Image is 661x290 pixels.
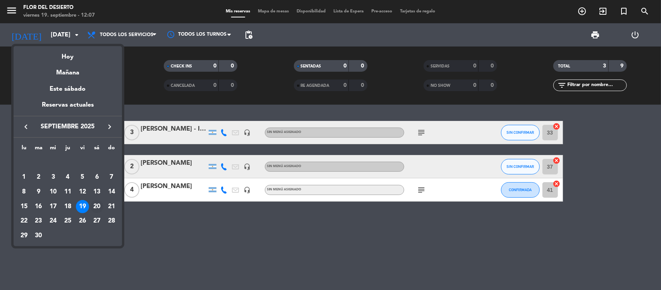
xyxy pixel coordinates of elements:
span: septiembre 2025 [33,122,103,132]
td: 16 de septiembre de 2025 [31,199,46,214]
div: Reservas actuales [14,100,122,116]
td: 4 de septiembre de 2025 [60,170,75,185]
td: 2 de septiembre de 2025 [31,170,46,185]
th: martes [31,143,46,155]
td: 24 de septiembre de 2025 [46,214,60,229]
div: 20 [90,200,103,213]
div: 7 [105,171,118,184]
div: 6 [90,171,103,184]
td: 9 de septiembre de 2025 [31,185,46,199]
td: 15 de septiembre de 2025 [17,199,31,214]
td: 25 de septiembre de 2025 [60,214,75,229]
button: keyboard_arrow_left [19,122,33,132]
div: 22 [17,214,31,228]
td: 27 de septiembre de 2025 [90,214,105,229]
div: 18 [61,200,74,213]
td: 6 de septiembre de 2025 [90,170,105,185]
td: 18 de septiembre de 2025 [60,199,75,214]
th: domingo [104,143,119,155]
div: 24 [46,214,60,228]
div: 13 [90,185,103,199]
div: Hoy [14,46,122,62]
td: 17 de septiembre de 2025 [46,199,60,214]
th: viernes [75,143,90,155]
td: 5 de septiembre de 2025 [75,170,90,185]
div: 27 [90,214,103,228]
td: 7 de septiembre de 2025 [104,170,119,185]
button: keyboard_arrow_right [103,122,117,132]
td: 22 de septiembre de 2025 [17,214,31,229]
div: 28 [105,214,118,228]
div: 11 [61,185,74,199]
i: keyboard_arrow_left [21,122,31,131]
td: 3 de septiembre de 2025 [46,170,60,185]
div: 14 [105,185,118,199]
div: 9 [32,185,45,199]
td: 19 de septiembre de 2025 [75,199,90,214]
div: 5 [76,171,89,184]
div: 21 [105,200,118,213]
th: lunes [17,143,31,155]
td: 8 de septiembre de 2025 [17,185,31,199]
th: sábado [90,143,105,155]
td: 23 de septiembre de 2025 [31,214,46,229]
div: Este sábado [14,78,122,100]
td: 30 de septiembre de 2025 [31,228,46,243]
div: 25 [61,214,74,228]
div: 23 [32,214,45,228]
td: 10 de septiembre de 2025 [46,185,60,199]
div: 10 [46,185,60,199]
div: 15 [17,200,31,213]
td: 26 de septiembre de 2025 [75,214,90,229]
div: 30 [32,229,45,242]
td: 14 de septiembre de 2025 [104,185,119,199]
i: keyboard_arrow_right [105,122,114,131]
td: 21 de septiembre de 2025 [104,199,119,214]
td: 28 de septiembre de 2025 [104,214,119,229]
td: 12 de septiembre de 2025 [75,185,90,199]
div: 17 [46,200,60,213]
div: 19 [76,200,89,213]
div: Mañana [14,62,122,78]
div: 8 [17,185,31,199]
td: 13 de septiembre de 2025 [90,185,105,199]
td: 11 de septiembre de 2025 [60,185,75,199]
div: 2 [32,171,45,184]
td: 1 de septiembre de 2025 [17,170,31,185]
td: 29 de septiembre de 2025 [17,228,31,243]
div: 12 [76,185,89,199]
td: 20 de septiembre de 2025 [90,199,105,214]
th: miércoles [46,143,60,155]
div: 26 [76,214,89,228]
div: 3 [46,171,60,184]
div: 29 [17,229,31,242]
th: jueves [60,143,75,155]
td: SEP. [17,155,119,170]
div: 1 [17,171,31,184]
div: 16 [32,200,45,213]
div: 4 [61,171,74,184]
